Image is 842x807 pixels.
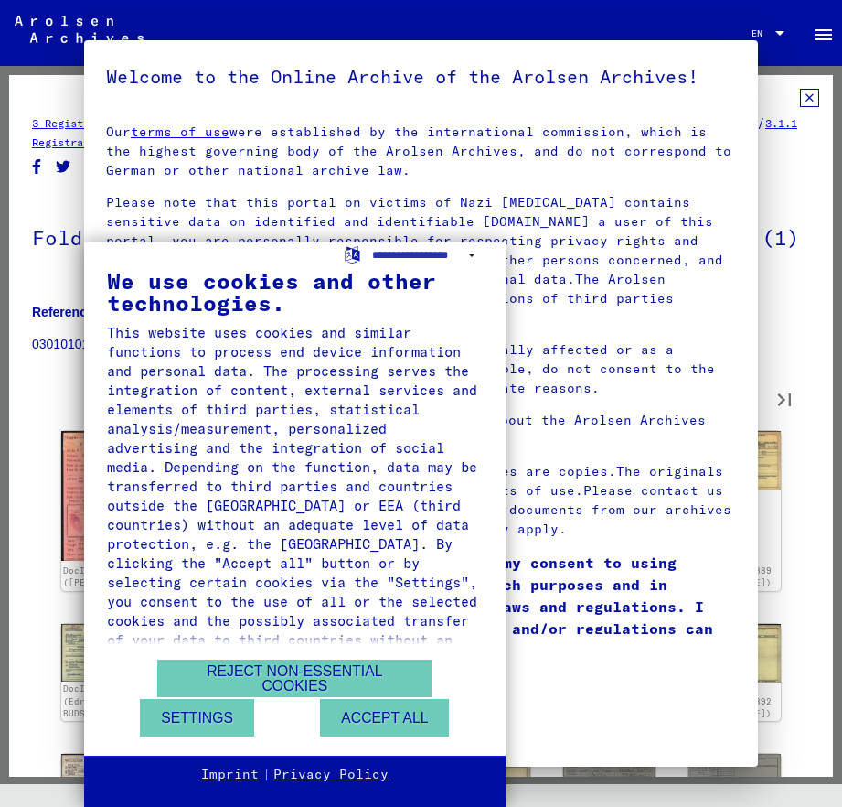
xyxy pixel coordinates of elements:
button: Settings [140,699,254,737]
button: Reject non-essential cookies [157,660,432,697]
button: Accept all [320,699,449,737]
a: Imprint [201,766,259,784]
a: Privacy Policy [273,766,389,784]
div: This website uses cookies and similar functions to process end device information and personal da... [107,323,483,669]
div: We use cookies and other technologies. [107,270,483,314]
